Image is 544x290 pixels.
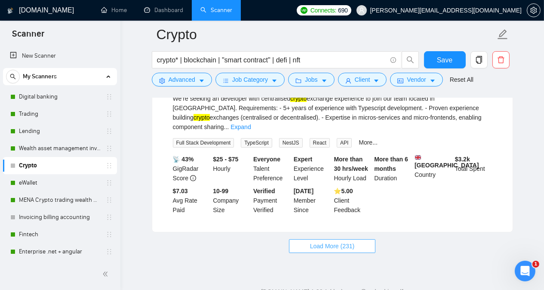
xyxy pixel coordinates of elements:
[292,154,332,183] div: Experience Level
[106,248,113,255] span: holder
[6,70,20,83] button: search
[106,128,113,135] span: holder
[294,188,313,194] b: [DATE]
[527,7,540,14] span: setting
[301,7,307,14] img: upwork-logo.png
[213,156,238,163] b: $25 - $75
[171,186,212,215] div: Avg Rate Paid
[310,6,336,15] span: Connects:
[390,57,396,63] span: info-circle
[224,123,229,130] span: ...
[173,156,194,163] b: 📡 43%
[19,140,101,157] a: Wealth asset management investment
[252,186,292,215] div: Payment Verified
[10,47,110,65] a: New Scanner
[334,188,353,194] b: ⭐️ 5.00
[169,75,195,84] span: Advanced
[231,123,251,130] a: Expand
[402,51,419,68] button: search
[402,56,418,64] span: search
[374,156,408,172] b: More than 6 months
[159,77,165,84] span: setting
[19,123,101,140] a: Lending
[211,154,252,183] div: Hourly
[106,197,113,204] span: holder
[106,179,113,186] span: holder
[338,6,347,15] span: 690
[106,145,113,152] span: holder
[492,51,510,68] button: delete
[213,188,228,194] b: 10-99
[527,3,541,17] button: setting
[190,175,196,181] span: info-circle
[215,73,285,86] button: barsJob Categorycaret-down
[271,77,277,84] span: caret-down
[527,7,541,14] a: setting
[294,156,313,163] b: Expert
[173,138,234,148] span: Full Stack Development
[295,77,301,84] span: folder
[106,111,113,117] span: holder
[19,105,101,123] a: Trading
[437,55,452,65] span: Save
[241,138,272,148] span: TypeScript
[345,77,351,84] span: user
[450,75,473,84] a: Reset All
[310,241,355,251] span: Load More (231)
[310,138,330,148] span: React
[279,138,303,148] span: NestJS
[157,24,495,45] input: Scanner name...
[157,55,387,65] input: Search Freelance Jobs...
[497,29,508,40] span: edit
[332,186,373,215] div: Client Feedback
[253,188,275,194] b: Verified
[359,7,365,13] span: user
[19,226,101,243] a: Fintech
[321,77,327,84] span: caret-down
[19,191,101,209] a: MENA Crypto trading wealth manag
[292,186,332,215] div: Member Since
[390,73,443,86] button: idcardVendorcaret-down
[413,154,453,183] div: Country
[290,95,307,102] mark: crypto
[19,157,101,174] a: Crypto
[194,114,210,121] mark: crypto
[200,6,232,14] a: searchScanner
[19,243,101,260] a: Enterprise .net + angular
[102,270,111,278] span: double-left
[415,154,421,160] img: 🇬🇧
[152,73,212,86] button: settingAdvancedcaret-down
[532,261,539,268] span: 1
[430,77,436,84] span: caret-down
[106,93,113,100] span: holder
[338,73,387,86] button: userClientcaret-down
[332,154,373,183] div: Hourly Load
[232,75,268,84] span: Job Category
[23,68,57,85] span: My Scanners
[455,156,470,163] b: $ 3.2k
[106,214,113,221] span: holder
[372,154,413,183] div: Duration
[173,94,492,132] div: We’re seeking an developer with centralised exchange experience to join our team located in [GEOG...
[101,6,127,14] a: homeHome
[470,51,488,68] button: copy
[19,174,101,191] a: eWallet
[355,75,370,84] span: Client
[5,28,51,46] span: Scanner
[252,154,292,183] div: Talent Preference
[171,154,212,183] div: GigRadar Score
[144,6,183,14] a: dashboardDashboard
[289,239,376,253] button: Load More (231)
[407,75,426,84] span: Vendor
[106,162,113,169] span: holder
[337,138,352,148] span: API
[397,77,403,84] span: idcard
[199,77,205,84] span: caret-down
[453,154,494,183] div: Total Spent
[334,156,368,172] b: More than 30 hrs/week
[7,4,13,18] img: logo
[373,77,379,84] span: caret-down
[424,51,466,68] button: Save
[19,88,101,105] a: Digital banking
[493,56,509,64] span: delete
